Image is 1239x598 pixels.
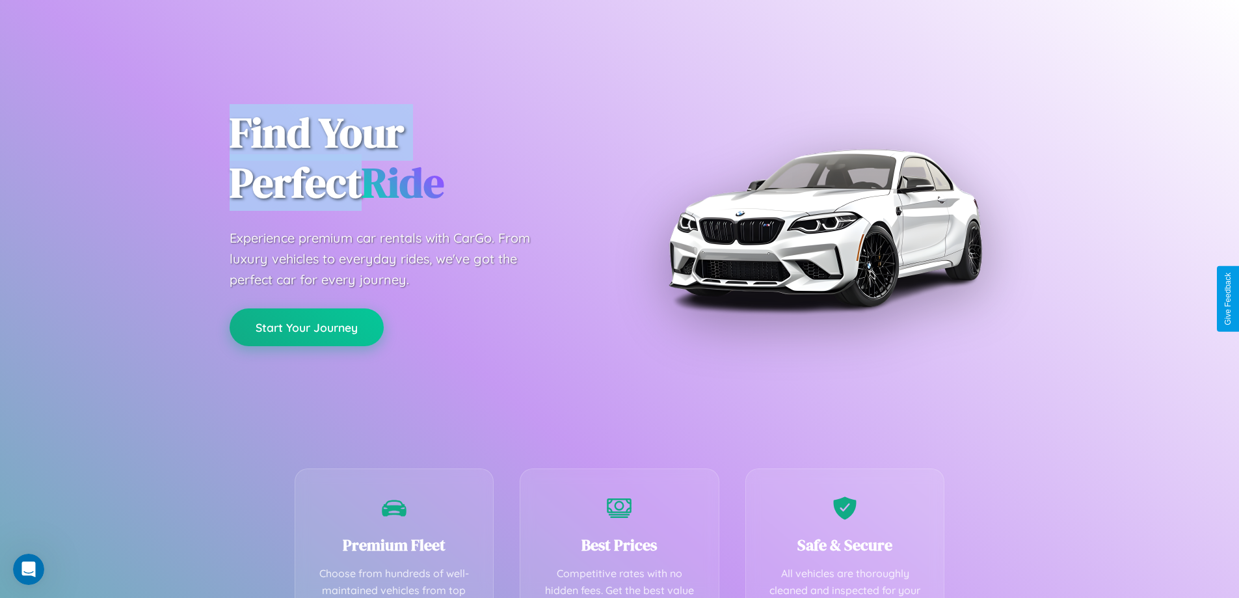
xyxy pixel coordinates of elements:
h3: Premium Fleet [315,534,474,556]
div: Give Feedback [1223,273,1232,325]
h3: Safe & Secure [766,534,925,556]
span: Ride [362,154,444,211]
img: Premium BMW car rental vehicle [662,65,987,390]
h1: Find Your Perfect [230,108,600,208]
p: Experience premium car rentals with CarGo. From luxury vehicles to everyday rides, we've got the ... [230,228,555,290]
h3: Best Prices [540,534,699,556]
iframe: Intercom live chat [13,554,44,585]
button: Start Your Journey [230,308,384,346]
